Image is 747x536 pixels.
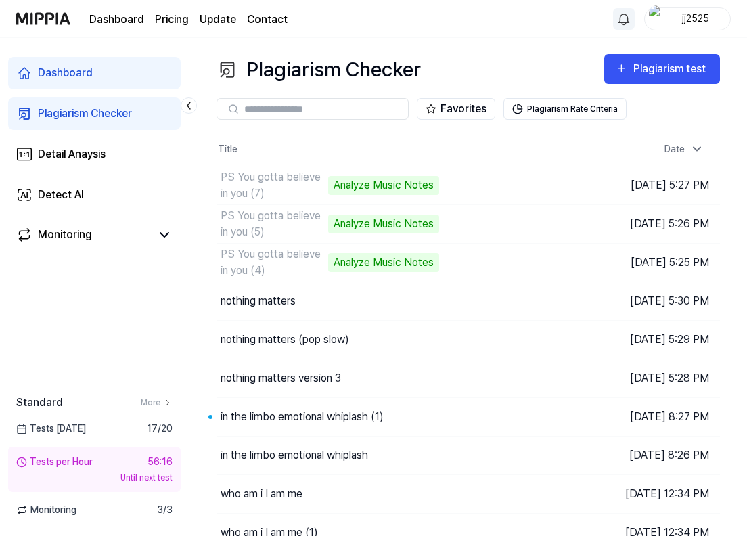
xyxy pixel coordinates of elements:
button: profilejj2525 [644,7,731,30]
div: Plagiarism Checker [38,106,132,122]
div: in the limbo emotional whiplash [221,447,368,464]
div: jj2525 [669,11,722,26]
div: Detail Anaysis [38,146,106,162]
div: Tests per Hour [16,455,93,469]
div: nothing matters version 3 [221,370,341,386]
td: [DATE] 8:26 PM [594,436,720,474]
td: [DATE] 5:28 PM [594,359,720,397]
div: Until next test [16,472,173,484]
div: nothing matters (pop slow) [221,332,349,348]
td: [DATE] 5:27 PM [594,166,720,204]
a: Detect AI [8,179,181,211]
div: who am i I am me [221,486,302,502]
td: [DATE] 5:30 PM [594,282,720,320]
span: Standard [16,395,63,411]
a: Plagiarism Checker [8,97,181,130]
button: Plagiarism Rate Criteria [503,98,627,120]
a: Dashboard [8,57,181,89]
div: Analyze Music Notes [328,253,439,272]
div: PS You gotta believe in you (7) [221,169,325,202]
a: Update [200,12,236,28]
div: Plagiarism test [633,60,709,78]
a: Monitoring [16,227,151,243]
div: nothing matters [221,293,296,309]
img: profile [649,5,665,32]
div: Date [659,138,709,160]
button: Favorites [417,98,495,120]
div: PS You gotta believe in you (5) [221,208,325,240]
div: Monitoring [38,227,92,243]
div: Analyze Music Notes [328,176,439,195]
div: Plagiarism Checker [217,54,421,85]
div: PS You gotta believe in you (4) [221,246,325,279]
div: Analyze Music Notes [328,215,439,233]
td: [DATE] 5:29 PM [594,320,720,359]
span: 3 / 3 [157,503,173,517]
td: [DATE] 5:26 PM [594,204,720,243]
td: [DATE] 8:27 PM [594,397,720,436]
div: in the limbo emotional whiplash (1) [221,409,384,425]
td: [DATE] 12:34 PM [594,474,720,513]
span: Monitoring [16,503,76,517]
a: Detail Anaysis [8,138,181,171]
img: 알림 [616,11,632,27]
button: Pricing [155,12,189,28]
a: Contact [247,12,288,28]
button: Plagiarism test [604,54,720,84]
div: 56:16 [148,455,173,469]
th: Title [217,133,594,166]
a: More [141,397,173,409]
span: 17 / 20 [147,422,173,436]
a: Dashboard [89,12,144,28]
td: [DATE] 5:25 PM [594,243,720,282]
span: Tests [DATE] [16,422,86,436]
div: Detect AI [38,187,84,203]
div: Dashboard [38,65,93,81]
